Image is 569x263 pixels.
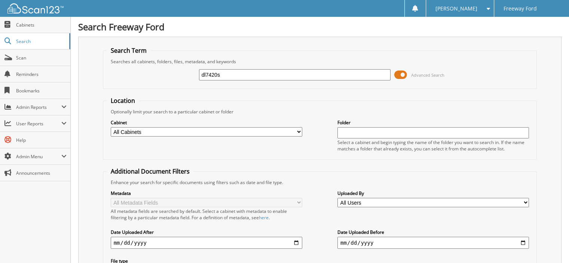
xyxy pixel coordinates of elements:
span: Search [16,38,65,45]
label: Date Uploaded After [111,229,302,235]
span: Scan [16,55,67,61]
iframe: Chat Widget [532,227,569,263]
label: Folder [337,119,529,126]
span: Freeway Ford [504,6,537,11]
span: User Reports [16,120,61,127]
span: Help [16,137,67,143]
input: start [111,237,302,249]
h1: Search Freeway Ford [78,21,562,33]
div: Searches all cabinets, folders, files, metadata, and keywords [107,58,533,65]
label: Uploaded By [337,190,529,196]
div: Optionally limit your search to a particular cabinet or folder [107,108,533,115]
div: Enhance your search for specific documents using filters such as date and file type. [107,179,533,186]
legend: Location [107,97,139,105]
label: Date Uploaded Before [337,229,529,235]
input: end [337,237,529,249]
span: Bookmarks [16,88,67,94]
span: Reminders [16,71,67,77]
div: Select a cabinet and begin typing the name of the folder you want to search in. If the name match... [337,139,529,152]
span: [PERSON_NAME] [435,6,477,11]
span: Cabinets [16,22,67,28]
legend: Additional Document Filters [107,167,193,175]
label: Metadata [111,190,302,196]
a: here [259,214,269,221]
label: Cabinet [111,119,302,126]
legend: Search Term [107,46,150,55]
span: Admin Menu [16,153,61,160]
img: scan123-logo-white.svg [7,3,64,13]
span: Announcements [16,170,67,176]
span: Advanced Search [411,72,444,78]
div: All metadata fields are searched by default. Select a cabinet with metadata to enable filtering b... [111,208,302,221]
span: Admin Reports [16,104,61,110]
